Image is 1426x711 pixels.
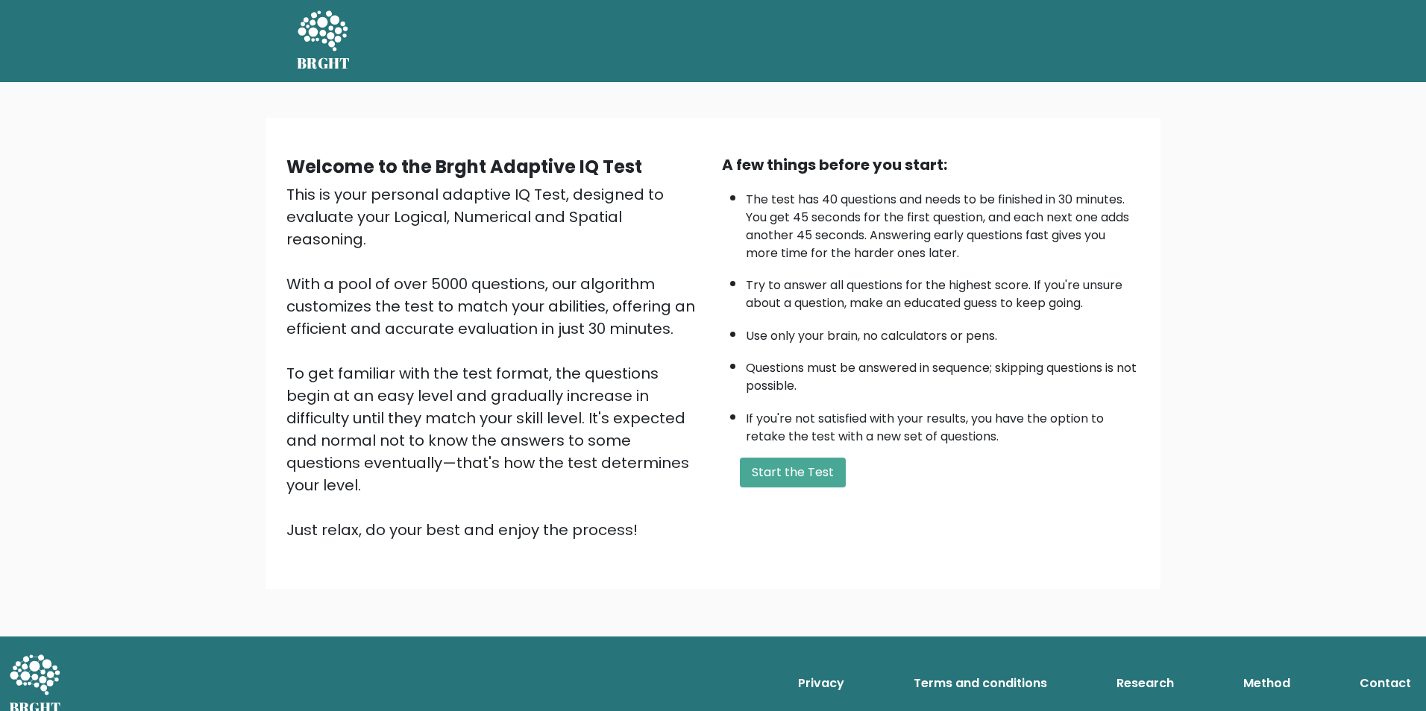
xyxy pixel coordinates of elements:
[1111,669,1180,698] a: Research
[1354,669,1417,698] a: Contact
[740,458,846,487] button: Start the Test
[286,154,642,179] b: Welcome to the Brght Adaptive IQ Test
[746,269,1140,312] li: Try to answer all questions for the highest score. If you're unsure about a question, make an edu...
[746,320,1140,345] li: Use only your brain, no calculators or pens.
[746,402,1140,446] li: If you're not satisfied with your results, you have the option to retake the test with a new set ...
[286,183,704,541] div: This is your personal adaptive IQ Test, designed to evaluate your Logical, Numerical and Spatial ...
[722,154,1140,176] div: A few things before you start:
[746,352,1140,395] li: Questions must be answered in sequence; skipping questions is not possible.
[792,669,850,698] a: Privacy
[297,6,351,76] a: BRGHT
[1237,669,1296,698] a: Method
[297,54,351,72] h5: BRGHT
[746,183,1140,262] li: The test has 40 questions and needs to be finished in 30 minutes. You get 45 seconds for the firs...
[908,669,1053,698] a: Terms and conditions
